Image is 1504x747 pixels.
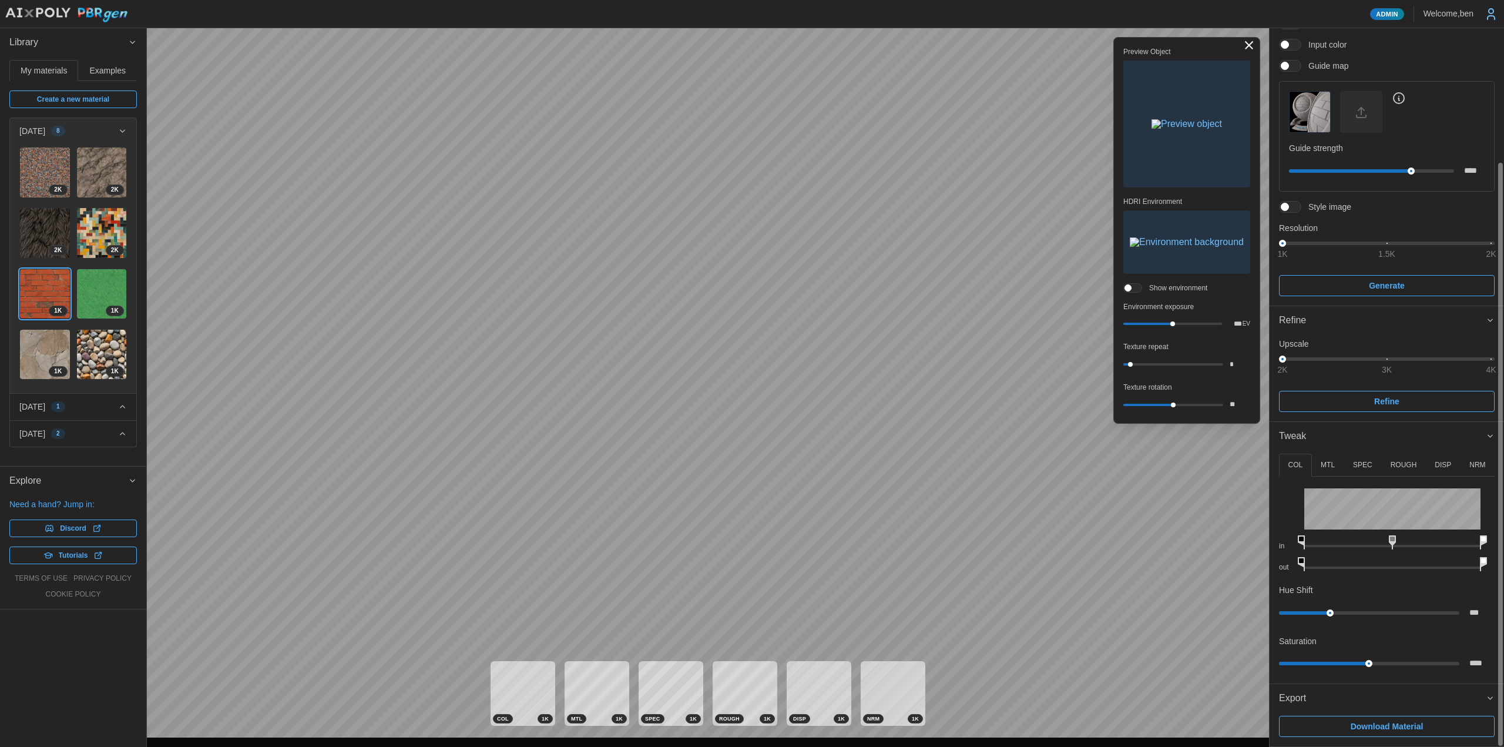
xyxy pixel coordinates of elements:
[1270,306,1504,335] button: Refine
[77,269,127,319] img: vFkMWn5QEnK99mBZCYbX
[20,269,70,319] img: Fo0AmR2Em6kx9eQmZr1U
[111,246,119,255] span: 2 K
[1279,338,1495,350] p: Upscale
[76,147,127,198] a: LnDkSaN7ep7sY6LP2SDh2K
[690,715,697,723] span: 1 K
[497,715,509,723] span: COL
[1151,119,1222,129] img: Preview object
[1353,460,1372,470] p: SPEC
[838,715,845,723] span: 1 K
[764,715,771,723] span: 1 K
[19,125,45,137] p: [DATE]
[60,520,86,537] span: Discord
[37,91,109,108] span: Create a new material
[45,589,100,599] a: cookie policy
[1130,237,1244,247] img: Environment background
[76,329,127,380] a: rFJ8jqiWa4jcU3iV9a8T1K
[1279,541,1295,551] p: in
[1290,92,1330,132] img: Guide map
[19,329,70,380] a: oxDmfZJz7FZSMmrcnOfU1K
[111,185,119,195] span: 2 K
[76,269,127,320] a: vFkMWn5QEnK99mBZCYbX1K
[56,402,60,411] span: 1
[1376,9,1398,19] span: Admin
[76,207,127,259] a: Lot5JXRBg5CGpDov1Lct2K
[19,147,70,198] a: p5mZQR559dmtuGU6pMPl2K
[1469,460,1485,470] p: NRM
[1279,716,1495,737] button: Download Material
[1301,60,1348,72] span: Guide map
[20,148,70,197] img: p5mZQR559dmtuGU6pMPl
[1435,460,1451,470] p: DISP
[1391,460,1417,470] p: ROUGH
[1142,283,1207,293] span: Show environment
[571,715,582,723] span: MTL
[912,715,919,723] span: 1 K
[1243,321,1250,327] p: EV
[10,394,136,420] button: [DATE]1
[9,498,137,510] p: Need a hand? Jump in:
[9,547,137,564] a: Tutorials
[1424,8,1473,19] p: Welcome, ben
[1288,460,1302,470] p: COL
[1279,222,1495,234] p: Resolution
[1289,142,1485,154] p: Guide strength
[1279,313,1486,328] div: Refine
[1270,422,1504,451] button: Tweak
[73,574,132,584] a: privacy policy
[1270,713,1504,746] div: Export
[10,421,136,447] button: [DATE]2
[645,715,660,723] span: SPEC
[9,28,128,57] span: Library
[9,520,137,537] a: Discord
[1279,422,1486,451] span: Tweak
[719,715,740,723] span: ROUGH
[56,126,60,136] span: 8
[5,7,128,23] img: AIxPoly PBRgen
[56,429,60,438] span: 2
[1270,684,1504,713] button: Export
[9,91,137,108] a: Create a new material
[867,715,879,723] span: NRM
[1123,302,1250,312] p: Environment exposure
[19,428,45,440] p: [DATE]
[19,207,70,259] a: cJ6GNwa3zlc55ZIsjlj02K
[616,715,623,723] span: 1 K
[1123,61,1250,187] button: Preview object
[54,246,62,255] span: 2 K
[1321,460,1335,470] p: MTL
[1289,91,1331,133] button: Guide map
[1279,275,1495,296] button: Generate
[1270,335,1504,421] div: Refine
[1301,39,1347,51] span: Input color
[1279,391,1495,412] button: Refine
[21,66,67,75] span: My materials
[1279,562,1295,572] p: out
[77,208,127,258] img: Lot5JXRBg5CGpDov1Lct
[1279,684,1486,713] span: Export
[1241,37,1257,53] button: Toggle viewport controls
[1123,383,1250,393] p: Texture rotation
[1279,584,1313,596] p: Hue Shift
[54,185,62,195] span: 2 K
[59,547,88,564] span: Tutorials
[1123,47,1250,57] p: Preview Object
[20,330,70,380] img: oxDmfZJz7FZSMmrcnOfU
[1123,210,1250,274] button: Environment background
[111,367,119,376] span: 1 K
[10,118,136,144] button: [DATE]8
[19,401,45,413] p: [DATE]
[54,306,62,316] span: 1 K
[77,330,127,380] img: rFJ8jqiWa4jcU3iV9a8T
[1369,276,1405,296] span: Generate
[10,144,136,393] div: [DATE]8
[793,715,806,723] span: DISP
[20,208,70,258] img: cJ6GNwa3zlc55ZIsjlj0
[77,148,127,197] img: LnDkSaN7ep7sY6LP2SDh
[19,269,70,320] a: Fo0AmR2Em6kx9eQmZr1U1K
[542,715,549,723] span: 1 K
[1123,342,1250,352] p: Texture repeat
[1301,201,1351,213] span: Style image
[1351,716,1424,736] span: Download Material
[54,367,62,376] span: 1 K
